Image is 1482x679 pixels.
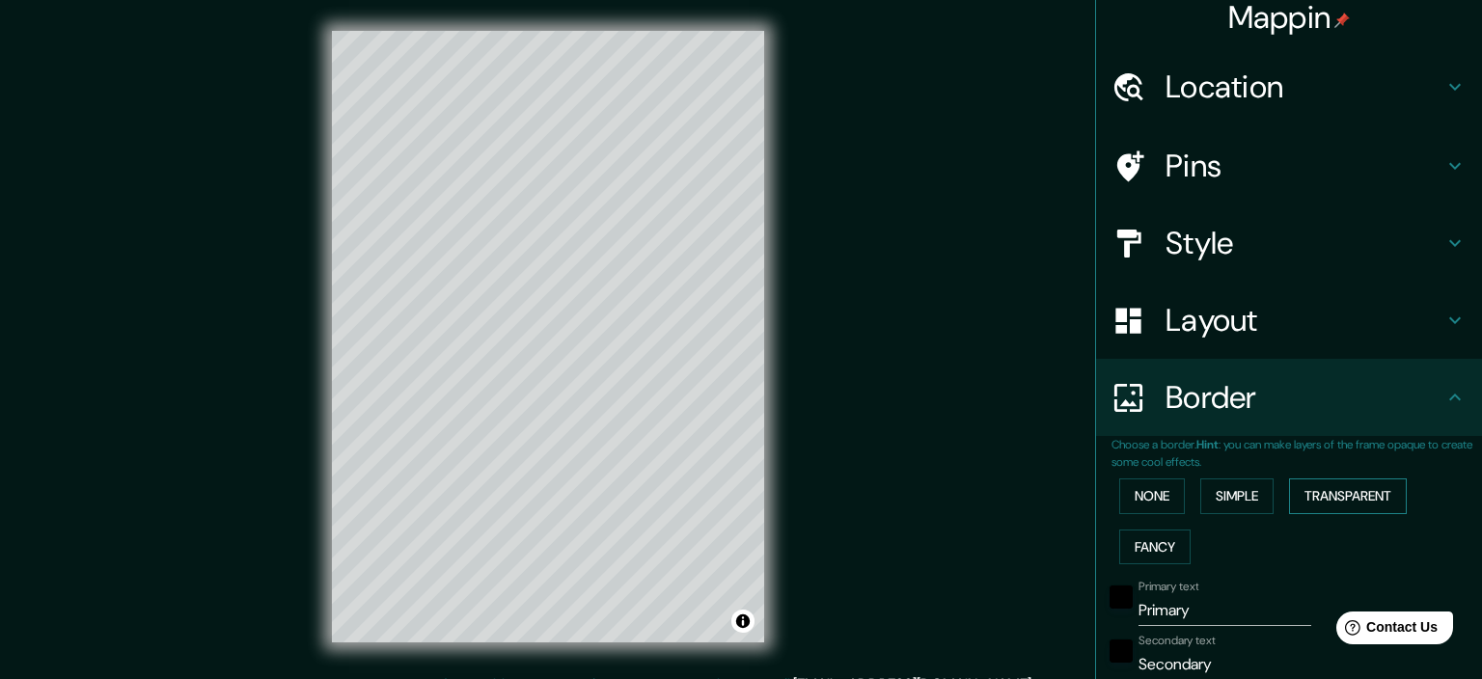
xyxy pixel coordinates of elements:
[1166,224,1443,262] h4: Style
[1166,301,1443,339] h4: Layout
[1096,359,1482,436] div: Border
[1166,378,1443,417] h4: Border
[731,610,755,633] button: Toggle attribution
[1111,436,1482,471] p: Choose a border. : you can make layers of the frame opaque to create some cool effects.
[1096,282,1482,359] div: Layout
[1110,639,1133,663] button: black
[1139,579,1198,595] label: Primary text
[1110,585,1133,609] button: black
[1139,633,1216,649] label: Secondary text
[1200,478,1274,514] button: Simple
[1166,147,1443,185] h4: Pins
[1096,204,1482,282] div: Style
[1334,13,1350,28] img: pin-icon.png
[1166,68,1443,106] h4: Location
[1310,604,1461,658] iframe: Help widget launcher
[1119,478,1185,514] button: None
[1119,530,1191,565] button: Fancy
[1196,437,1219,452] b: Hint
[1096,48,1482,125] div: Location
[1289,478,1407,514] button: Transparent
[1096,127,1482,204] div: Pins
